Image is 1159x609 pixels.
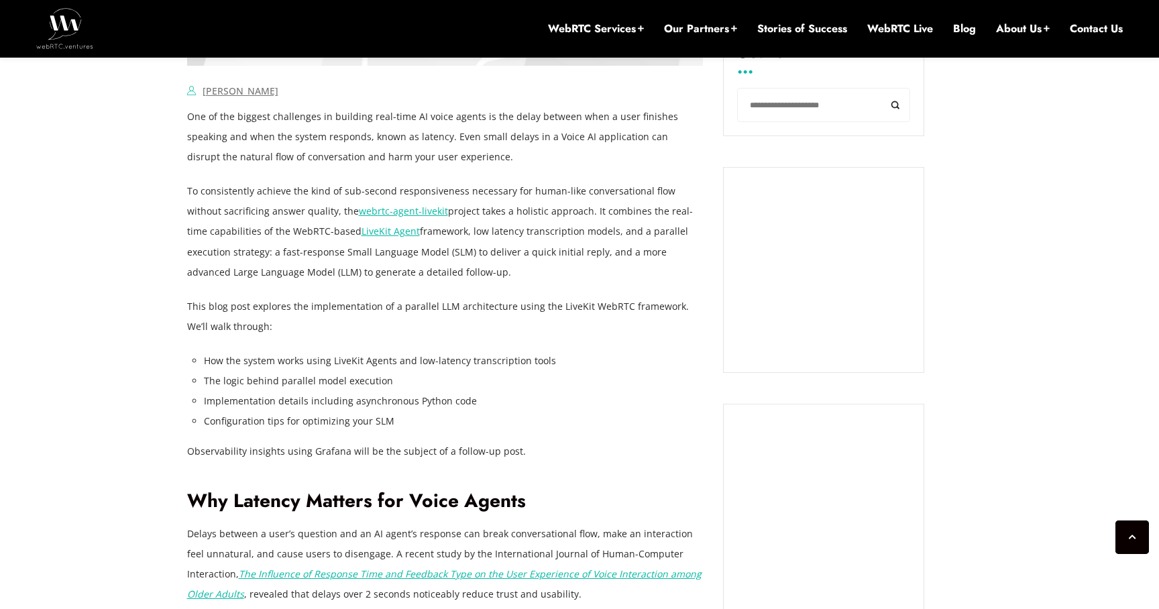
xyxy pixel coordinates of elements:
a: Blog [953,21,976,36]
p: One of the biggest challenges in building real-time AI voice agents is the delay between when a u... [187,107,704,167]
a: Contact Us [1070,21,1123,36]
p: Observability insights using Grafana will be the subject of a follow-up post. [187,441,704,461]
li: The logic behind parallel model execution [204,371,704,391]
a: LiveKit Agent [362,225,420,237]
li: How the system works using LiveKit Agents and low-latency transcription tools [204,351,704,371]
iframe: Embedded CTA [737,181,910,359]
p: This blog post explores the implementation of a parallel LLM architecture using the LiveKit WebRT... [187,296,704,337]
li: Configuration tips for optimizing your SLM [204,411,704,431]
img: WebRTC.ventures [36,8,93,48]
iframe: Embedded CTA [737,418,910,604]
a: The Influence of Response Time and Feedback Type on the User Experience of Voice Interaction amon... [187,567,702,600]
a: webrtc-agent-livekit [359,205,448,217]
a: WebRTC Services [548,21,644,36]
li: Implementation details including asynchronous Python code [204,391,704,411]
p: To consistently achieve the kind of sub-second responsiveness necessary for human-like conversati... [187,181,704,282]
button: Search [880,88,910,122]
a: WebRTC Live [867,21,933,36]
h2: Why Latency Matters for Voice Agents [187,490,704,513]
a: [PERSON_NAME] [203,85,278,97]
p: Delays between a user’s question and an AI agent’s response can break conversational flow, make a... [187,524,704,604]
label: Search [737,42,910,72]
a: About Us [996,21,1050,36]
a: Stories of Success [757,21,847,36]
a: Our Partners [664,21,737,36]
